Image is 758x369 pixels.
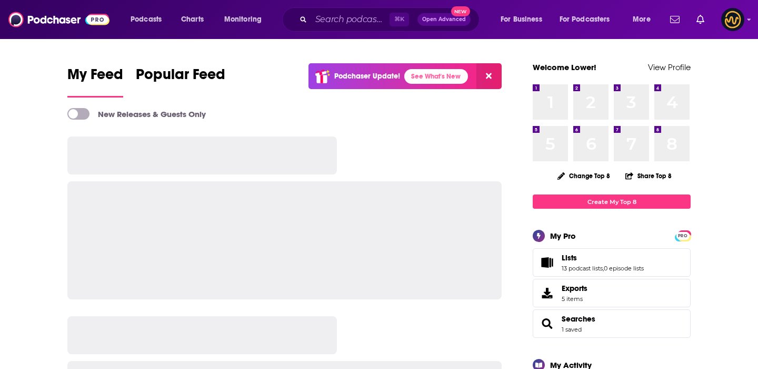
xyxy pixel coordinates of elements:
p: Podchaser Update! [334,72,400,81]
span: Lists [562,253,577,263]
button: Share Top 8 [625,166,672,186]
a: Searches [562,314,595,324]
span: For Podcasters [560,12,610,27]
a: Show notifications dropdown [666,11,684,28]
input: Search podcasts, credits, & more... [311,11,390,28]
a: Searches [536,316,557,331]
span: Lists [533,248,691,277]
a: View Profile [648,62,691,72]
a: Charts [174,11,210,28]
span: More [633,12,651,27]
span: , [603,265,604,272]
a: See What's New [404,69,468,84]
div: Search podcasts, credits, & more... [292,7,490,32]
span: ⌘ K [390,13,409,26]
button: Change Top 8 [551,169,616,182]
span: Searches [533,309,691,338]
a: Lists [536,255,557,270]
span: Open Advanced [422,17,466,22]
img: User Profile [721,8,744,31]
span: Exports [536,286,557,300]
span: Podcasts [131,12,162,27]
span: Exports [562,284,587,293]
span: Charts [181,12,204,27]
button: open menu [217,11,275,28]
a: PRO [676,231,689,239]
a: My Feed [67,65,123,98]
img: Podchaser - Follow, Share and Rate Podcasts [8,9,109,30]
a: Welcome Lower! [533,62,596,72]
span: My Feed [67,65,123,90]
span: PRO [676,232,689,240]
span: Popular Feed [136,65,225,90]
div: My Pro [550,231,576,241]
button: open menu [123,11,175,28]
span: New [451,6,470,16]
a: 0 episode lists [604,265,644,272]
span: 5 items [562,295,587,303]
button: open menu [625,11,664,28]
a: Lists [562,253,644,263]
button: Open AdvancedNew [417,13,471,26]
a: Exports [533,279,691,307]
button: open menu [553,11,625,28]
a: New Releases & Guests Only [67,108,206,120]
span: Monitoring [224,12,262,27]
a: Create My Top 8 [533,195,691,209]
span: Logged in as LowerStreet [721,8,744,31]
button: open menu [493,11,555,28]
span: For Business [501,12,542,27]
a: 1 saved [562,326,582,333]
a: 13 podcast lists [562,265,603,272]
a: Show notifications dropdown [692,11,709,28]
a: Popular Feed [136,65,225,98]
button: Show profile menu [721,8,744,31]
